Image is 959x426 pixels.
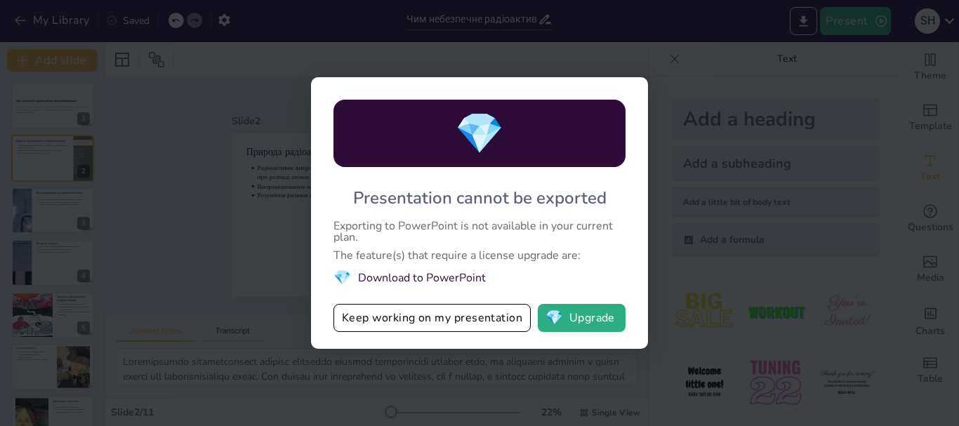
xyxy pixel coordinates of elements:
[333,268,626,287] li: Download to PowerPoint
[538,304,626,332] button: diamondUpgrade
[333,220,626,243] div: Exporting to PowerPoint is not available in your current plan.
[333,304,531,332] button: Keep working on my presentation
[353,187,607,209] div: Presentation cannot be exported
[333,250,626,261] div: The feature(s) that require a license upgrade are:
[455,107,504,161] span: diamond
[333,268,351,287] span: diamond
[545,311,563,325] span: diamond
